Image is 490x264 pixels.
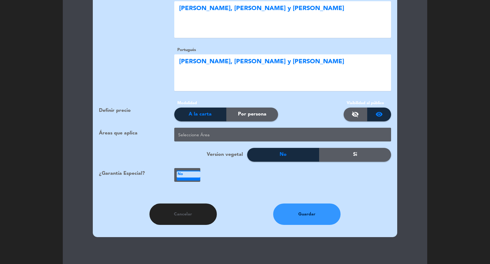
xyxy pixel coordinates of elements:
[352,111,359,118] span: visibility_off
[280,151,287,159] span: No
[375,111,383,118] span: visibility
[174,47,391,53] div: Portugués
[99,107,131,115] span: Definir precio
[273,204,341,225] button: Guardar
[344,100,391,106] div: Visibilidad al público
[353,151,357,159] span: Si
[189,110,212,118] span: A la carta
[207,151,243,159] span: Version vegetal
[99,170,145,178] span: ¿Garantía Especial?
[178,171,183,178] b: No
[149,204,217,225] button: Cancelar
[99,129,138,137] span: Áreas que aplica
[174,100,278,106] div: Modalidad
[238,110,266,118] span: Por persona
